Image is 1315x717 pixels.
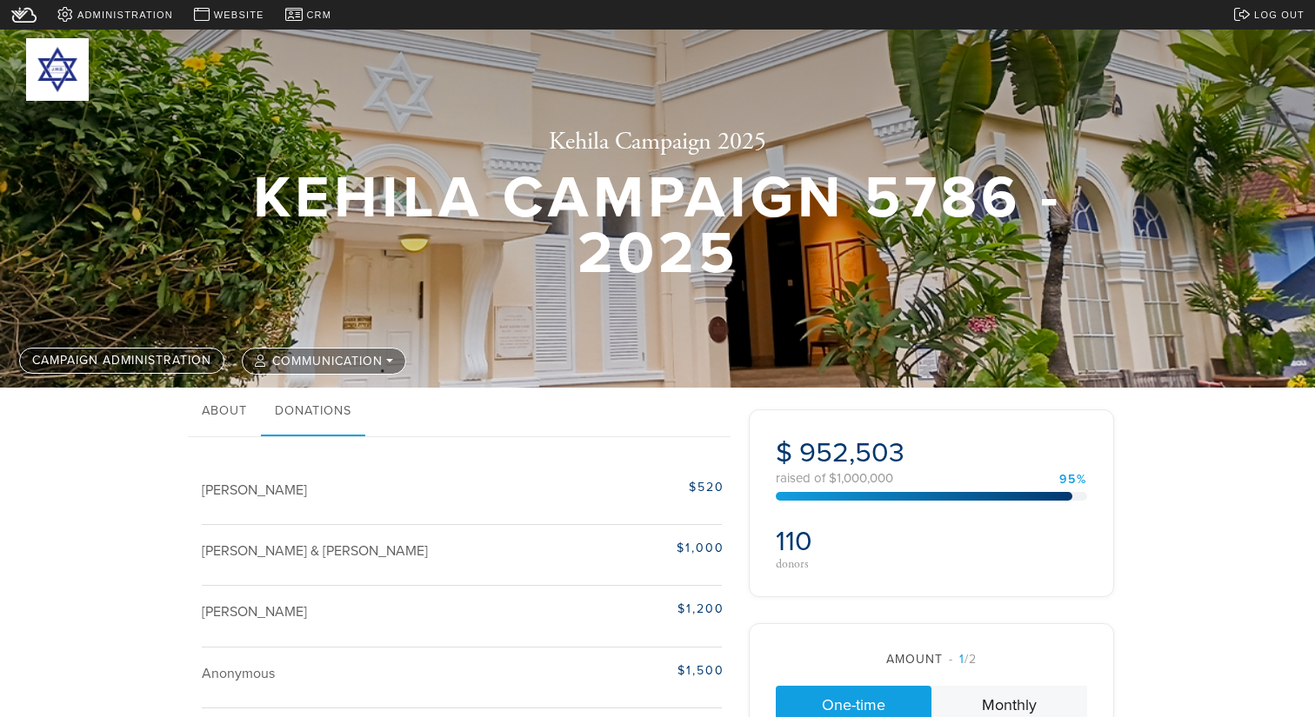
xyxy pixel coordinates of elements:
[261,388,365,436] a: Donations
[249,128,1066,157] h2: Kehila Campaign 2025
[306,8,331,23] span: CRM
[242,348,406,375] button: communication
[776,650,1087,668] div: Amount
[543,661,724,680] div: $1,500
[959,652,965,667] span: 1
[26,38,89,101] img: 300x300_JWB%20logo.png
[1254,8,1305,23] span: Log out
[776,472,1087,485] div: raised of $1,000,000
[776,436,792,469] span: $
[799,436,904,469] span: 952,503
[543,600,724,618] div: $1,200
[1059,474,1087,486] div: 95%
[949,652,977,667] span: /2
[77,8,173,23] span: Administration
[202,542,428,560] span: [PERSON_NAME] & [PERSON_NAME]
[249,170,1066,282] h1: Kehila Campaign 5786 - 2025
[776,525,926,558] h2: 110
[19,348,224,374] a: Campaign Administration
[776,558,926,570] div: donors
[202,665,275,682] span: Anonymous
[543,539,724,557] div: $1,000
[543,478,724,496] div: $520
[202,603,307,621] span: [PERSON_NAME]
[188,388,261,436] a: About
[214,8,264,23] span: Website
[202,481,307,499] span: [PERSON_NAME]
